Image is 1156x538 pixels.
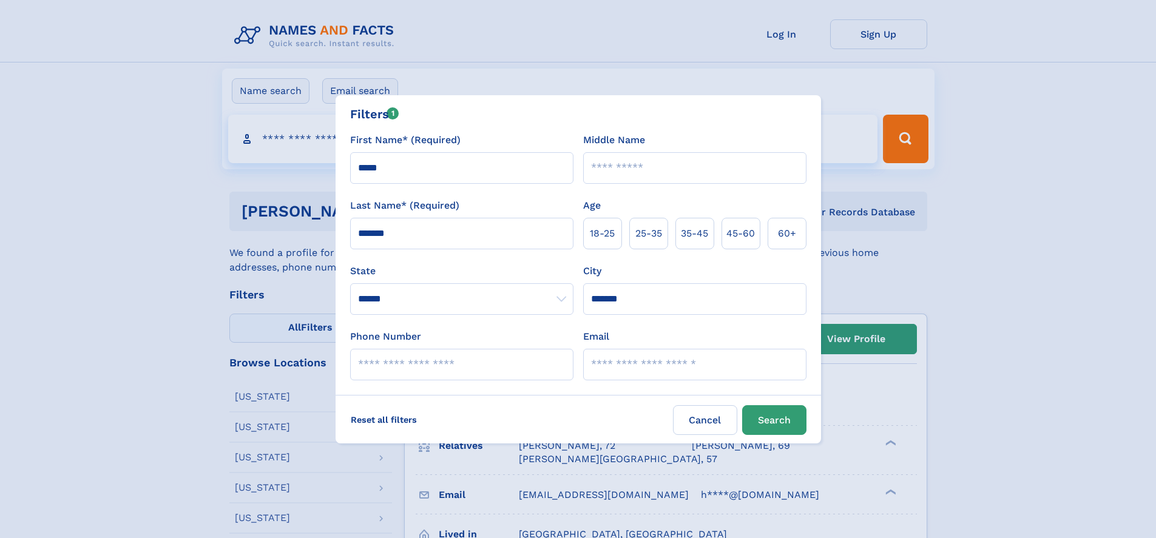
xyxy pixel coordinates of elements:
label: Cancel [673,405,737,435]
span: 60+ [778,226,796,241]
label: Phone Number [350,329,421,344]
label: Middle Name [583,133,645,147]
label: First Name* (Required) [350,133,461,147]
label: State [350,264,573,278]
label: City [583,264,601,278]
button: Search [742,405,806,435]
label: Age [583,198,601,213]
span: 18‑25 [590,226,615,241]
label: Email [583,329,609,344]
div: Filters [350,105,399,123]
span: 25‑35 [635,226,662,241]
label: Reset all filters [343,405,425,434]
label: Last Name* (Required) [350,198,459,213]
span: 35‑45 [681,226,708,241]
span: 45‑60 [726,226,755,241]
